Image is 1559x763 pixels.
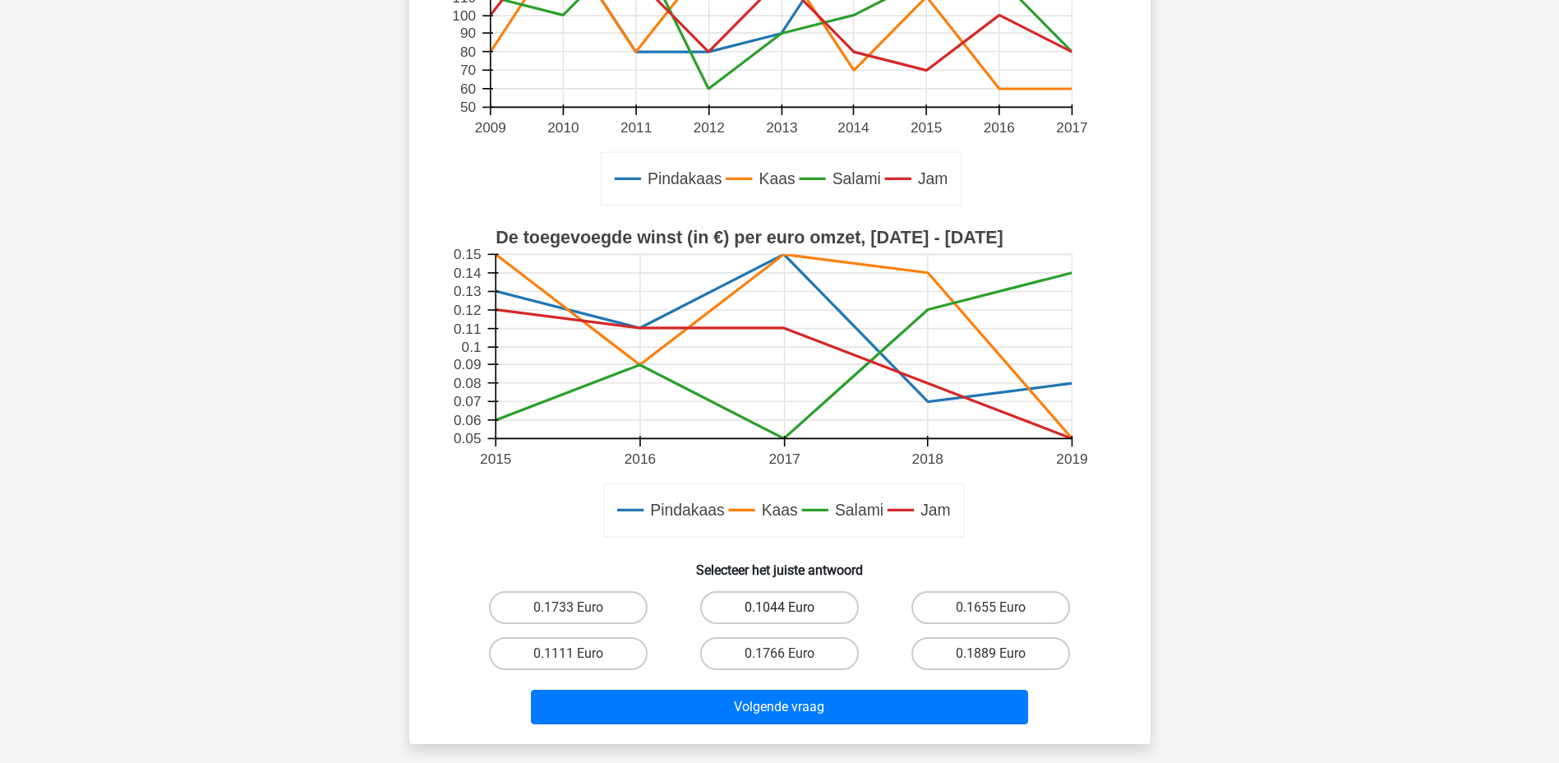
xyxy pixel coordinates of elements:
text: 0.14 [454,265,482,281]
label: 0.1044 Euro [700,591,859,624]
text: 0.11 [454,321,481,337]
text: 2010 [547,119,579,136]
text: 0.13 [454,284,481,300]
text: Salami [834,502,883,520]
text: Jam [917,170,948,188]
text: 2017 [768,451,800,467]
text: 2013 [766,119,797,136]
text: 90 [459,25,475,41]
text: 0.06 [454,412,481,428]
h6: Selecteer het juiste antwoord [436,549,1124,578]
label: 0.1889 Euro [911,637,1070,670]
text: 2018 [911,451,943,467]
text: Kaas [761,502,797,520]
text: 0.09 [454,356,481,372]
text: 0.15 [454,247,481,263]
text: 2016 [983,119,1014,136]
label: 0.1733 Euro [489,591,648,624]
text: 80 [459,44,475,60]
text: 2017 [1056,119,1087,136]
text: 2014 [837,119,869,136]
text: De toegevoegde winst (in €) per euro omzet, [DATE] - [DATE] [496,228,1003,247]
text: 0.1 [461,339,481,355]
text: 2015 [911,119,942,136]
text: 100 [452,7,476,24]
text: Salami [832,170,880,188]
label: 0.1766 Euro [700,637,859,670]
text: 2015 [480,451,511,467]
text: 0.07 [454,393,481,409]
text: 2009 [474,119,505,136]
text: 0.12 [454,302,481,318]
text: 2019 [1056,451,1087,467]
text: 2016 [624,451,655,467]
text: 0.05 [454,431,481,447]
text: 0.08 [454,375,481,391]
label: 0.1655 Euro [911,591,1070,624]
text: 2012 [693,119,724,136]
button: Volgende vraag [531,690,1028,724]
text: 50 [459,99,475,116]
text: 2011 [620,119,651,136]
text: Jam [920,502,951,520]
text: Kaas [759,170,795,188]
label: 0.1111 Euro [489,637,648,670]
text: Pindakaas [648,170,722,188]
text: 70 [459,62,475,78]
text: 60 [459,81,475,97]
text: Pindakaas [650,502,724,520]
